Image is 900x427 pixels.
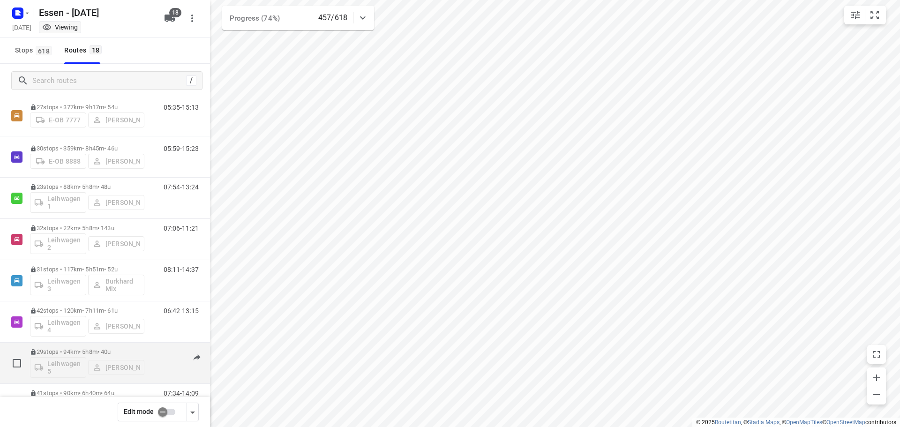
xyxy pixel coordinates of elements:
div: Driver app settings [187,406,198,418]
a: OpenStreetMap [826,419,865,426]
p: 457/618 [318,12,347,23]
input: Search routes [32,74,186,88]
span: Stops [15,45,55,56]
button: 18 [160,9,179,28]
div: Routes [64,45,105,56]
button: Fit zoom [865,6,884,24]
p: 27 stops • 377km • 9h17m • 54u [30,104,144,111]
p: 41 stops • 90km • 6h40m • 64u [30,390,144,397]
li: © 2025 , © , © © contributors [696,419,896,426]
div: / [186,75,196,86]
button: Send to driver [187,348,206,367]
p: 07:54-13:24 [164,183,199,191]
p: 07:06-11:21 [164,225,199,232]
span: Select [7,354,26,373]
p: 05:35-15:13 [164,104,199,111]
p: 07:34-14:09 [164,390,199,397]
button: Map settings [846,6,865,24]
p: 29 stops • 94km • 5h8m • 40u [30,348,144,355]
a: Stadia Maps [748,419,780,426]
p: 31 stops • 117km • 5h51m • 52u [30,266,144,273]
div: You are currently in view mode. To make any changes, go to edit project. [42,22,78,32]
p: 06:42-13:15 [164,307,199,315]
p: 23 stops • 88km • 5h8m • 48u [30,183,144,190]
span: 618 [36,46,52,55]
div: Progress (74%)457/618 [222,6,374,30]
span: Progress (74%) [230,14,280,22]
span: Edit mode [124,408,154,415]
span: 18 [90,45,102,54]
p: 32 stops • 22km • 5h8m • 143u [30,225,144,232]
span: 18 [169,8,181,17]
p: 08:11-14:37 [164,266,199,273]
p: 05:59-15:23 [164,145,199,152]
a: OpenMapTiles [786,419,822,426]
p: 30 stops • 359km • 8h45m • 46u [30,145,144,152]
button: More [183,9,202,28]
div: small contained button group [844,6,886,24]
p: 42 stops • 120km • 7h11m • 61u [30,307,144,314]
a: Routetitan [715,419,741,426]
